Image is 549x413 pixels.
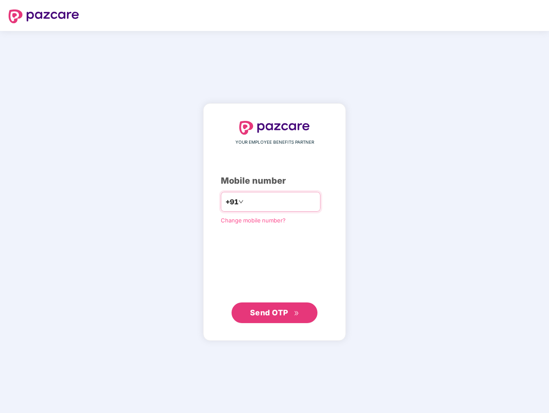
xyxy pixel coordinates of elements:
span: down [238,199,244,204]
div: Mobile number [221,174,328,188]
a: Change mobile number? [221,217,286,224]
button: Send OTPdouble-right [232,302,317,323]
span: double-right [294,311,299,316]
img: logo [239,121,310,135]
span: YOUR EMPLOYEE BENEFITS PARTNER [235,139,314,146]
span: +91 [226,197,238,207]
span: Send OTP [250,308,288,317]
img: logo [9,9,79,23]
